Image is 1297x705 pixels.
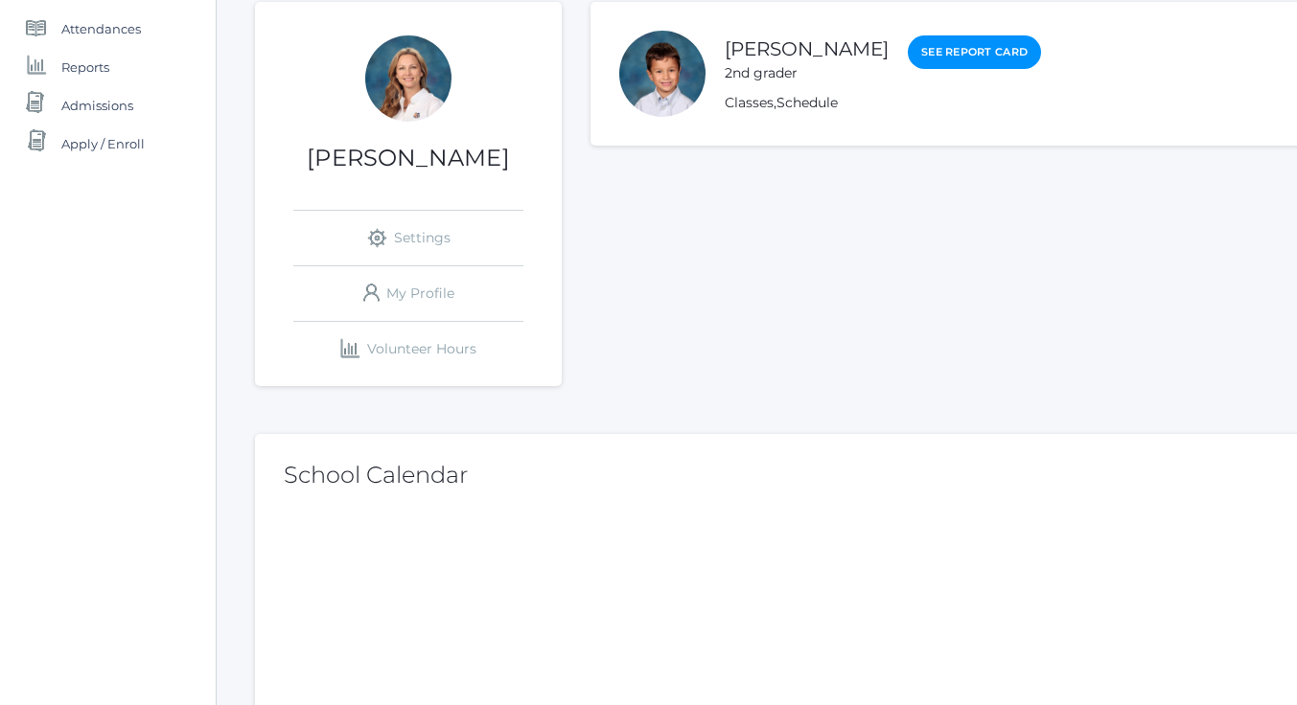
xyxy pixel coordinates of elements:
[293,211,523,265] a: Settings
[619,31,706,117] div: Marco Diaz
[908,35,1041,69] a: See Report Card
[725,63,889,83] div: 2nd grader
[61,86,133,125] span: Admissions
[293,322,523,376] a: Volunteer Hours
[61,48,109,86] span: Reports
[255,146,562,171] h1: [PERSON_NAME]
[725,93,1041,113] div: ,
[61,125,145,163] span: Apply / Enroll
[725,94,774,111] a: Classes
[293,266,523,321] a: My Profile
[365,35,452,122] div: Jessica Diaz
[725,37,889,60] a: [PERSON_NAME]
[61,10,141,48] span: Attendances
[776,94,838,111] a: Schedule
